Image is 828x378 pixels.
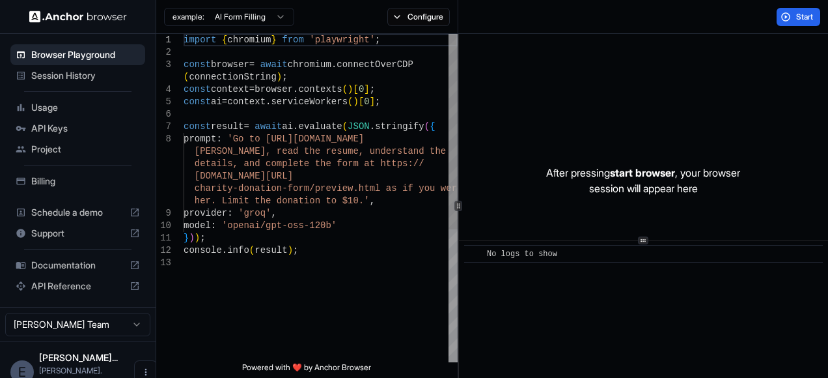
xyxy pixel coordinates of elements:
span: ( [249,245,255,255]
span: prompt [184,134,216,144]
span: . [222,245,227,255]
span: = [249,59,255,70]
span: [DOMAIN_NAME][URL] [195,171,293,181]
span: ( [342,84,348,94]
span: No logs to show [487,250,557,259]
span: , [370,196,375,206]
span: . [293,121,298,132]
span: Usage [31,101,140,114]
span: console [184,245,222,255]
span: API Keys [31,122,140,135]
span: context [227,96,266,107]
div: Support [10,223,145,244]
div: 4 [156,83,171,96]
span: ai [282,121,293,132]
div: 7 [156,121,171,133]
span: Schedule a demo [31,206,124,219]
span: info [227,245,249,255]
div: Documentation [10,255,145,276]
span: ) [189,233,194,243]
span: ; [370,84,375,94]
span: 'groq' [238,208,271,218]
div: Usage [10,97,145,118]
span: browser [211,59,249,70]
div: Session History [10,65,145,86]
span: ( [184,72,189,82]
span: model [184,220,211,231]
span: result [211,121,243,132]
span: context [211,84,249,94]
span: 0 [359,84,364,94]
span: { [430,121,435,132]
span: const [184,96,211,107]
div: Browser Playground [10,44,145,65]
span: ] [370,96,375,107]
span: ) [195,233,200,243]
span: . [266,96,271,107]
span: browser [255,84,293,94]
span: stringify [375,121,424,132]
span: : [227,208,232,218]
div: 12 [156,244,171,257]
div: 10 [156,220,171,232]
span: ] [364,84,369,94]
span: Support [31,227,124,240]
span: 'playwright' [309,35,375,45]
span: Session History [31,69,140,82]
span: [PERSON_NAME], read the resume, understand the [195,146,446,156]
span: charity-donation-form/preview.html as if you were [195,183,463,194]
span: [ [353,84,358,94]
span: { [222,35,227,45]
span: . [331,59,337,70]
span: await [255,121,282,132]
span: [ [359,96,364,107]
span: 'Go to [URL][DOMAIN_NAME] [227,134,364,144]
span: ( [348,96,353,107]
span: ; [200,233,205,243]
span: details, and complete the form at https:// [195,158,424,169]
span: provider [184,208,227,218]
div: Billing [10,171,145,192]
span: serviceWorkers [271,96,348,107]
span: = [222,96,227,107]
span: 0 [364,96,369,107]
span: ) [288,245,293,255]
span: start browser [610,166,675,179]
span: chromium [227,35,271,45]
span: const [184,59,211,70]
span: const [184,121,211,132]
div: Schedule a demo [10,202,145,223]
span: : [216,134,221,144]
span: result [255,245,287,255]
span: chromium [288,59,331,70]
span: evaluate [298,121,342,132]
span: Start [796,12,814,22]
span: const [184,84,211,94]
div: 2 [156,46,171,59]
span: ( [342,121,348,132]
span: await [260,59,288,70]
span: ; [375,35,380,45]
div: 6 [156,108,171,121]
span: = [249,84,255,94]
span: = [243,121,249,132]
span: ​ [471,248,477,261]
span: API Reference [31,280,124,293]
div: 11 [156,232,171,244]
span: Documentation [31,259,124,272]
span: : [211,220,216,231]
span: ; [375,96,380,107]
span: Project [31,143,140,156]
span: Billing [31,175,140,188]
span: example: [172,12,204,22]
span: } [184,233,189,243]
span: her. Limit the donation to $10.' [195,196,370,206]
div: 8 [156,133,171,145]
span: ; [282,72,287,82]
span: 'openai/gpt-oss-120b' [222,220,337,231]
button: Start [777,8,820,26]
span: import [184,35,216,45]
span: ai [211,96,222,107]
div: 5 [156,96,171,108]
div: 9 [156,207,171,220]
